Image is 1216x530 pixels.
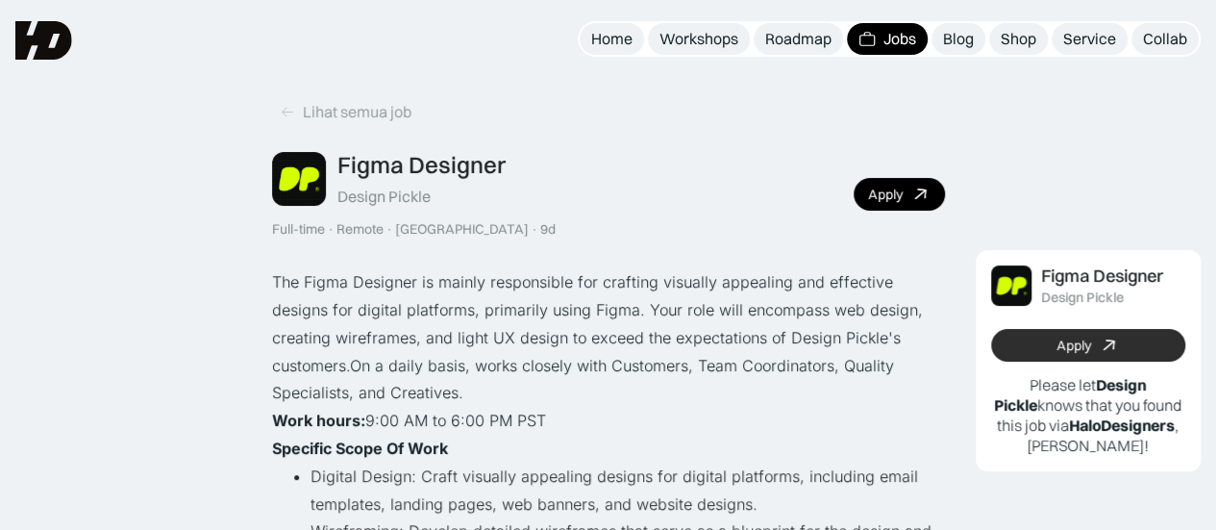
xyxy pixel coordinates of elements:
div: Remote [336,221,384,238]
p: ‍ 9:00 AM to 6:00 PM PST [272,407,945,435]
a: Roadmap [754,23,843,55]
li: Digital Design: Craft visually appealing designs for digital platforms, including email templates... [310,463,945,518]
div: Design Pickle [337,187,431,207]
div: · [327,221,335,238]
div: Full-time [272,221,325,238]
div: 9d [540,221,556,238]
div: Home [591,29,633,49]
div: [GEOGRAPHIC_DATA] [395,221,529,238]
div: Collab [1143,29,1187,49]
a: Jobs [847,23,928,55]
img: Job Image [991,265,1031,306]
a: Workshops [648,23,750,55]
b: HaloDesigners [1069,416,1175,435]
div: Roadmap [765,29,831,49]
a: Blog [931,23,985,55]
div: Figma Designer [1041,266,1163,287]
div: Shop [1001,29,1036,49]
div: Apply [868,187,903,203]
a: Service [1052,23,1128,55]
a: Home [580,23,644,55]
div: Workshops [659,29,738,49]
div: Jobs [883,29,916,49]
a: Collab [1131,23,1199,55]
div: Lihat semua job [303,102,411,122]
p: Please let knows that you found this job via , [PERSON_NAME]! [991,375,1186,455]
div: Blog [943,29,974,49]
a: Lihat semua job [272,96,419,128]
a: Apply [991,329,1186,362]
a: Shop [989,23,1048,55]
strong: Specific Scope Of Work [272,439,448,458]
div: Figma Designer [337,151,506,179]
div: · [531,221,538,238]
div: Design Pickle [1041,290,1124,306]
img: Job Image [272,152,326,206]
p: ‍ [272,435,945,463]
b: Design Pickle [994,375,1146,415]
strong: Work hours: [272,411,365,430]
div: Service [1063,29,1116,49]
p: The Figma Designer is mainly responsible for crafting visually appealing and effective designs fo... [272,268,945,407]
a: Apply [854,178,945,211]
div: Apply [1056,338,1091,354]
div: · [385,221,393,238]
